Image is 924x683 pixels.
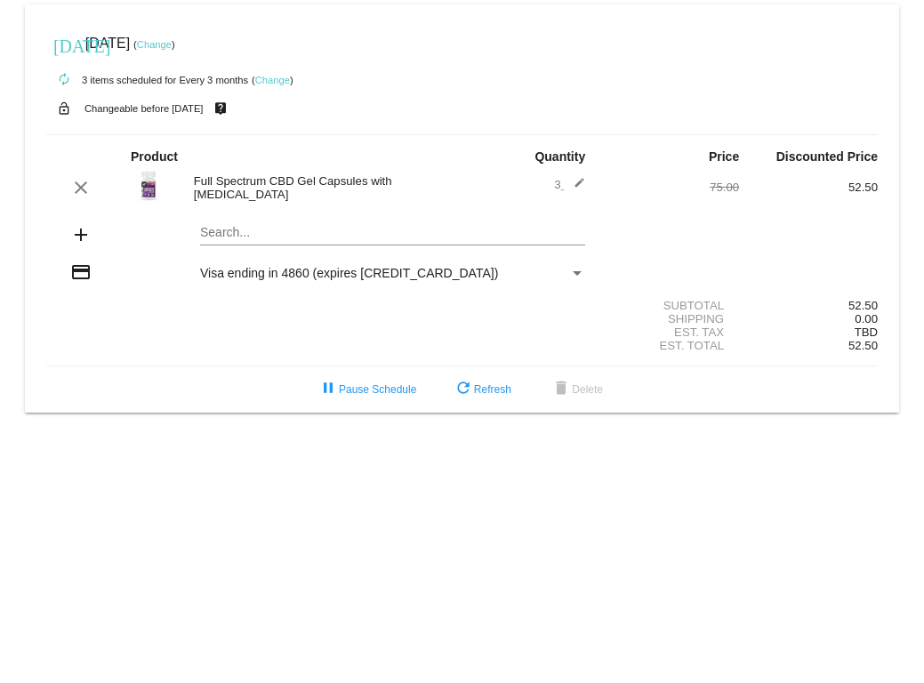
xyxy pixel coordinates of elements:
small: 3 items scheduled for Every 3 months [46,75,248,85]
div: 52.50 [739,299,878,312]
input: Search... [200,226,585,240]
span: TBD [855,325,878,339]
mat-icon: [DATE] [53,34,75,55]
strong: Product [131,149,178,164]
mat-icon: refresh [453,379,474,400]
small: Changeable before [DATE] [84,103,204,114]
strong: Price [709,149,739,164]
a: Change [255,75,290,85]
div: Shipping [600,312,739,325]
span: Delete [550,383,603,396]
mat-icon: add [70,224,92,245]
small: ( ) [133,39,175,50]
div: 52.50 [739,181,878,194]
button: Delete [536,374,617,406]
mat-icon: live_help [210,97,231,120]
mat-icon: pause [317,379,339,400]
strong: Discounted Price [776,149,878,164]
span: Pause Schedule [317,383,416,396]
mat-icon: credit_card [70,261,92,283]
strong: Quantity [534,149,585,164]
mat-select: Payment Method [200,266,585,280]
span: 52.50 [848,339,878,352]
span: Visa ending in 4860 (expires [CREDIT_CARD_DATA]) [200,266,498,280]
div: Est. Tax [600,325,739,339]
div: Subtotal [600,299,739,312]
button: Refresh [438,374,526,406]
span: 0.00 [855,312,878,325]
span: Refresh [453,383,511,396]
a: Change [137,39,172,50]
mat-icon: edit [564,177,585,198]
div: Est. Total [600,339,739,352]
button: Pause Schedule [303,374,430,406]
mat-icon: autorenew [53,69,75,91]
mat-icon: delete [550,379,572,400]
div: 75.00 [600,181,739,194]
div: Full Spectrum CBD Gel Capsules with [MEDICAL_DATA] [185,174,462,201]
mat-icon: clear [70,177,92,198]
mat-icon: lock_open [53,97,75,120]
span: 3 [554,178,585,191]
img: FullSPectrum-_-NightFormula_75cc-White-Bottle.jpg [131,168,166,204]
small: ( ) [252,75,293,85]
